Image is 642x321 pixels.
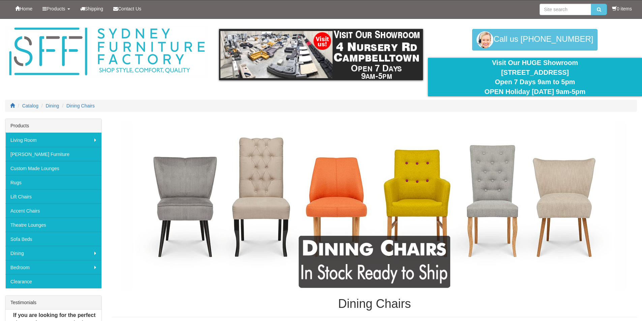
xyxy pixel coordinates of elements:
[5,175,101,189] a: Rugs
[66,103,95,108] a: Dining Chairs
[10,0,37,17] a: Home
[433,58,637,96] div: Visit Our HUGE Showroom [STREET_ADDRESS] Open 7 Days 9am to 5pm OPEN Holiday [DATE] 9am-5pm
[85,6,103,11] span: Shipping
[612,5,632,12] li: 0 items
[5,296,101,310] div: Testimonials
[118,6,141,11] span: Contact Us
[5,133,101,147] a: Living Room
[75,0,109,17] a: Shipping
[5,161,101,175] a: Custom Made Lounges
[5,260,101,274] a: Bedroom
[5,274,101,288] a: Clearance
[540,4,591,15] input: Site search
[5,119,101,133] div: Products
[112,297,637,311] h1: Dining Chairs
[20,6,32,11] span: Home
[5,232,101,246] a: Sofa Beds
[22,103,38,108] a: Catalog
[6,26,208,78] img: Sydney Furniture Factory
[37,0,75,17] a: Products
[5,246,101,260] a: Dining
[5,189,101,203] a: Lift Chairs
[5,218,101,232] a: Theatre Lounges
[5,147,101,161] a: [PERSON_NAME] Furniture
[219,29,423,80] img: showroom.gif
[108,0,146,17] a: Contact Us
[122,122,627,290] img: Dining Chairs
[5,203,101,218] a: Accent Chairs
[46,103,59,108] a: Dining
[47,6,65,11] span: Products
